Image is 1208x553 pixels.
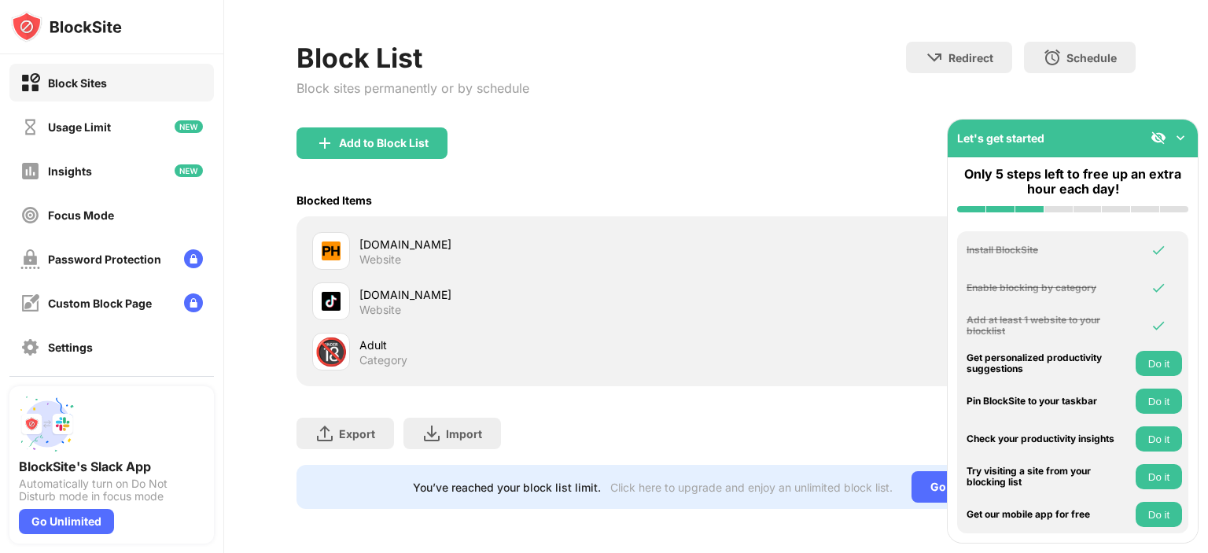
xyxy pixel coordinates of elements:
[1151,242,1166,258] img: omni-check.svg
[359,337,716,353] div: Adult
[967,466,1132,488] div: Try visiting a site from your blocking list
[20,73,40,93] img: block-on.svg
[359,236,716,253] div: [DOMAIN_NAME]
[967,352,1132,375] div: Get personalized productivity suggestions
[957,131,1044,145] div: Let's get started
[1136,502,1182,527] button: Do it
[339,137,429,149] div: Add to Block List
[20,337,40,357] img: settings-off.svg
[315,336,348,368] div: 🔞
[1136,389,1182,414] button: Do it
[48,341,93,354] div: Settings
[339,427,375,441] div: Export
[20,293,40,313] img: customize-block-page-off.svg
[359,286,716,303] div: [DOMAIN_NAME]
[48,164,92,178] div: Insights
[11,11,122,42] img: logo-blocksite.svg
[359,353,407,367] div: Category
[175,120,203,133] img: new-icon.svg
[1136,351,1182,376] button: Do it
[948,51,993,65] div: Redirect
[1136,426,1182,452] button: Do it
[175,164,203,177] img: new-icon.svg
[184,249,203,268] img: lock-menu.svg
[967,433,1132,444] div: Check your productivity insights
[20,161,40,181] img: insights-off.svg
[19,477,204,503] div: Automatically turn on Do Not Disturb mode in focus mode
[610,481,893,494] div: Click here to upgrade and enjoy an unlimited block list.
[48,120,111,134] div: Usage Limit
[957,167,1188,197] div: Only 5 steps left to free up an extra hour each day!
[20,249,40,269] img: password-protection-off.svg
[322,292,341,311] img: favicons
[1151,130,1166,146] img: eye-not-visible.svg
[19,396,75,452] img: push-slack.svg
[48,76,107,90] div: Block Sites
[967,245,1132,256] div: Install BlockSite
[359,303,401,317] div: Website
[446,427,482,441] div: Import
[359,253,401,267] div: Website
[967,509,1132,520] div: Get our mobile app for free
[1066,51,1117,65] div: Schedule
[48,208,114,222] div: Focus Mode
[296,194,372,207] div: Blocked Items
[48,297,152,310] div: Custom Block Page
[20,205,40,225] img: focus-off.svg
[19,459,204,474] div: BlockSite's Slack App
[296,42,529,74] div: Block List
[1136,464,1182,489] button: Do it
[322,241,341,260] img: favicons
[184,293,203,312] img: lock-menu.svg
[912,471,1019,503] div: Go Unlimited
[19,509,114,534] div: Go Unlimited
[967,282,1132,293] div: Enable blocking by category
[967,315,1132,337] div: Add at least 1 website to your blocklist
[413,481,601,494] div: You’ve reached your block list limit.
[296,80,529,96] div: Block sites permanently or by schedule
[20,117,40,137] img: time-usage-off.svg
[48,253,161,266] div: Password Protection
[967,396,1132,407] div: Pin BlockSite to your taskbar
[1173,130,1188,146] img: omni-setup-toggle.svg
[1151,318,1166,334] img: omni-check.svg
[1151,280,1166,296] img: omni-check.svg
